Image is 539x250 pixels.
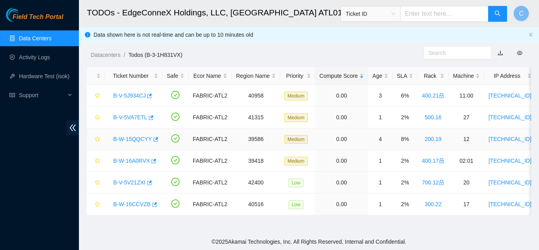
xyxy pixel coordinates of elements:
button: star [91,198,101,211]
a: 500.16 [425,114,442,120]
td: FABRIC-ATL2 [189,128,232,150]
span: / [124,52,125,58]
input: Enter text here... [400,6,488,22]
span: star [95,136,100,143]
td: 0.00 [315,85,368,107]
button: star [91,154,101,167]
span: check-circle [171,134,180,143]
button: star [91,111,101,124]
span: check-circle [171,113,180,121]
td: 12 [449,128,484,150]
td: FABRIC-ATL2 [189,85,232,107]
span: Medium [284,113,308,122]
span: Medium [284,135,308,144]
a: Activity Logs [19,54,50,60]
span: C [519,9,524,19]
span: Ticket ID [346,8,395,20]
td: 27 [449,107,484,128]
td: 6% [393,85,417,107]
a: [TECHNICAL_ID] [488,179,532,186]
td: 11:00 [449,85,484,107]
a: B-V-5J934CJ [113,92,146,99]
a: B-W-16A0RVX [113,158,150,164]
span: check-circle [171,156,180,164]
a: Data Centers [19,35,51,41]
span: lock [439,180,444,185]
span: lock [439,158,444,164]
span: check-circle [171,91,180,99]
td: 2% [393,107,417,128]
td: 3 [368,85,393,107]
a: 700.12lock [422,179,444,186]
a: [TECHNICAL_ID] [488,201,532,207]
span: eye [517,50,522,56]
span: star [95,180,100,186]
button: star [91,133,101,145]
td: 0.00 [315,150,368,172]
td: 4 [368,128,393,150]
a: [TECHNICAL_ID] [488,136,532,142]
button: star [91,89,101,102]
span: Low [288,200,303,209]
td: 8% [393,128,417,150]
a: B-V-5V21ZXI [113,179,146,186]
a: [TECHNICAL_ID] [488,158,532,164]
span: star [95,93,100,99]
span: lock [439,93,444,98]
td: FABRIC-ATL2 [189,194,232,215]
span: star [95,115,100,121]
a: B-V-5VA7ETL [113,114,147,120]
a: Todos (B-3-1H831VX) [128,52,182,58]
button: close [528,32,533,38]
td: 42400 [232,172,280,194]
td: FABRIC-ATL2 [189,150,232,172]
span: double-left [67,120,79,135]
span: check-circle [171,178,180,186]
img: Akamai Technologies [6,8,40,22]
td: 17 [449,194,484,215]
a: Hardware Test (isok) [19,73,69,79]
span: search [494,10,501,18]
a: B-W-16CCVZB [113,201,151,207]
a: download [498,50,503,56]
span: Medium [284,157,308,165]
a: [TECHNICAL_ID] [488,92,532,99]
span: Support [19,87,66,103]
td: 40516 [232,194,280,215]
td: FABRIC-ATL2 [189,107,232,128]
span: Field Tech Portal [13,13,63,21]
td: 1 [368,150,393,172]
span: star [95,201,100,208]
a: 400.21lock [422,92,444,99]
a: 200.19 [425,136,442,142]
a: Datacenters [91,52,120,58]
a: Akamai TechnologiesField Tech Portal [6,14,63,24]
td: 0.00 [315,194,368,215]
td: 41315 [232,107,280,128]
td: 20 [449,172,484,194]
a: 300.22 [425,201,442,207]
a: [TECHNICAL_ID] [488,114,532,120]
td: 2% [393,172,417,194]
footer: © 2025 Akamai Technologies, Inc. All Rights Reserved. Internal and Confidential. [79,233,539,250]
td: 39586 [232,128,280,150]
button: C [513,6,529,21]
td: 0.00 [315,107,368,128]
td: 1 [368,172,393,194]
a: 400.17lock [422,158,444,164]
td: 1 [368,194,393,215]
td: 39418 [232,150,280,172]
td: 40958 [232,85,280,107]
td: FABRIC-ATL2 [189,172,232,194]
input: Search [429,49,481,57]
td: 02:01 [449,150,484,172]
span: Medium [284,92,308,100]
td: 1 [368,107,393,128]
span: read [9,92,15,98]
button: download [492,47,509,59]
a: B-W-15QQCYY [113,136,152,142]
span: star [95,158,100,164]
td: 0.00 [315,128,368,150]
button: search [488,6,507,22]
